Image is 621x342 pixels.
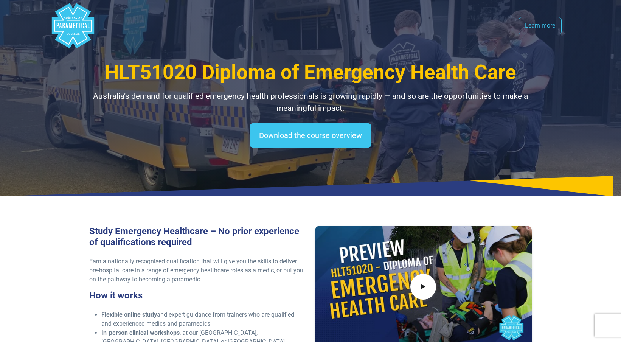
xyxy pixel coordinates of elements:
strong: Flexible online study [101,311,157,318]
span: HLT51020 Diploma of Emergency Health Care [105,61,516,84]
a: Learn more [519,17,562,34]
p: Earn a nationally recognised qualification that will give you the skills to deliver pre-hospital ... [89,257,306,284]
strong: In-person clinical workshops [101,329,180,336]
p: Australia’s demand for qualified emergency health professionals is growing rapidly — and so are t... [89,90,532,114]
h3: Study Emergency Healthcare – No prior experience of qualifications required [89,226,306,248]
h3: How it works [89,290,306,301]
a: Download the course overview [250,123,371,148]
li: and expert guidance from trainers who are qualified and experienced medics and paramedics. [101,310,306,328]
div: Australian Paramedical College [50,3,96,48]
